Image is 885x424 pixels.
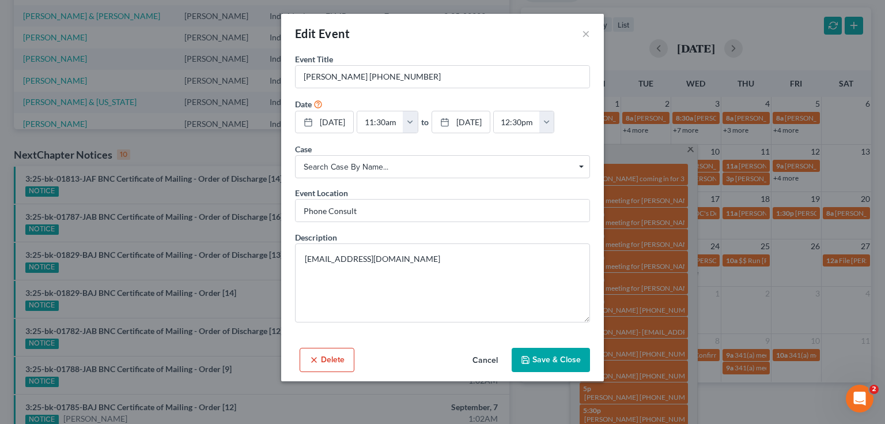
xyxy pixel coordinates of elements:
[295,155,590,178] span: Select box activate
[296,111,353,133] a: [DATE]
[295,98,312,110] label: Date
[295,54,333,64] span: Event Title
[432,111,490,133] a: [DATE]
[295,187,348,199] label: Event Location
[494,111,540,133] input: -- : --
[304,161,581,173] span: Search case by name...
[869,385,879,394] span: 2
[295,231,337,243] label: Description
[357,111,403,133] input: -- : --
[463,349,507,372] button: Cancel
[296,66,589,88] input: Enter event name...
[582,27,590,40] button: ×
[295,27,350,40] span: Edit Event
[300,348,354,372] button: Delete
[296,200,589,222] input: Enter location...
[846,385,873,412] iframe: Intercom live chat
[512,348,590,372] button: Save & Close
[295,143,312,155] label: Case
[421,116,429,128] label: to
